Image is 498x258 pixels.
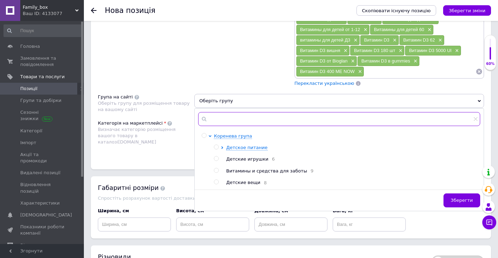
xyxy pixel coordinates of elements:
[194,94,484,108] span: Оберіть групу
[20,152,65,164] span: Акції та промокоди
[7,69,130,76] p: Добре струсіть перед застосуванням.
[23,4,75,10] span: Family_box
[20,109,65,122] span: Сезонні знижки
[98,94,133,100] div: Група на сайті
[98,196,484,201] div: Спростіть розрахунок вартості доставки для вас та покупця
[20,97,62,104] span: Групи та добірки
[214,133,252,139] span: Коренева група
[20,200,60,206] span: Характеристики
[362,27,367,33] span: ×
[20,182,65,194] span: Відновлення позицій
[300,37,351,43] span: витамины для детей Д3
[20,128,42,134] span: Категорії
[339,16,345,22] span: ×
[98,101,190,112] span: Оберіть групу для розміщення товару на вашому сайті
[20,43,40,50] span: Головна
[98,218,171,231] input: Ширина, см
[268,156,275,162] span: 6
[226,156,268,162] span: Детские игрушки
[176,208,204,213] span: Висота, см
[226,168,307,174] span: Витамины и средства для заботы
[426,27,432,33] span: ×
[3,24,82,37] input: Пошук
[307,168,313,174] span: 9
[356,5,436,16] button: Скопіювати існуючу позицію
[98,183,484,192] div: Габаритні розміри
[226,180,260,185] span: Детские вещи
[20,86,37,92] span: Позиції
[300,27,360,32] span: Витамины для детей от 1-12
[7,7,130,14] body: Редактор, 87D83759-3784-4E76-BFBC-AB5261C83115
[362,8,431,13] span: Скопіювати існуючу позицію
[20,170,60,176] span: Видалені позиції
[374,27,424,32] span: Витамины для детей 60
[20,212,72,218] span: [DEMOGRAPHIC_DATA]
[356,69,362,75] span: ×
[254,218,327,231] input: Довжина, см
[342,48,348,54] span: ×
[333,218,406,231] input: Вага, кг
[260,180,267,185] span: 8
[364,37,390,43] span: Витамин D3
[20,242,38,249] span: Відгуки
[300,58,348,64] span: Витамин D3 от Bioglan
[451,198,473,203] span: Зберегти
[431,16,437,22] span: ×
[397,48,403,54] span: ×
[352,37,358,43] span: ×
[20,55,65,68] span: Замовлення та повідомлення
[453,48,459,54] span: ×
[7,81,130,96] p: Вітамін D3 (у вигляді D3, холекальциферолу з ланоліну)
[7,2,130,38] p: Діти, що повністю або частково перебувають на грудному вигодовуванні. Щодня давайте дитині 10 мкг...
[23,10,84,17] div: Ваш ID: 4133077
[98,208,129,213] span: Ширина, см
[412,58,418,64] span: ×
[349,58,355,64] span: ×
[20,74,65,80] span: Товари та послуги
[300,69,355,74] span: Витамин D3 400 МЕ NOW
[226,145,267,150] span: Детское питание
[436,37,442,43] span: ×
[98,120,163,126] div: Категорія на маркетплейсі
[351,16,372,22] span: витамины
[20,140,36,146] span: Імпорт
[386,16,430,22] span: витамины для детей
[443,193,480,207] button: Зберегти
[300,48,340,53] span: Витамин D3 вишня
[300,16,338,22] span: витамины жидкие
[98,127,175,145] span: Визначає категорію розміщення вашого товару в каталозі [DOMAIN_NAME]
[91,8,96,13] div: Повернутися назад
[361,58,410,64] span: Витамин D3 в gummies
[403,37,435,43] span: Витамин D3 62
[20,224,65,236] span: Показники роботи компанії
[354,48,395,53] span: Витамин D3 180 шт
[176,218,249,231] input: Висота, см
[105,6,156,15] h1: Нова позиція
[374,16,380,22] span: ×
[484,35,496,70] div: 60% Якість заповнення
[409,48,452,53] span: Витамин D3 5000 UI
[295,81,354,86] span: Перекласти українською
[443,5,491,16] button: Зберегти зміни
[485,61,496,66] div: 60%
[482,215,496,229] button: Чат з покупцем
[7,82,52,87] strong: Основні інгредієнти
[7,43,130,65] p: Рекомендації щодо застосування для дітей старше 12 місяців. Щодня додавайте по 1 краплі в суміш, ...
[449,8,485,13] i: Зберегти зміни
[391,37,397,43] span: ×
